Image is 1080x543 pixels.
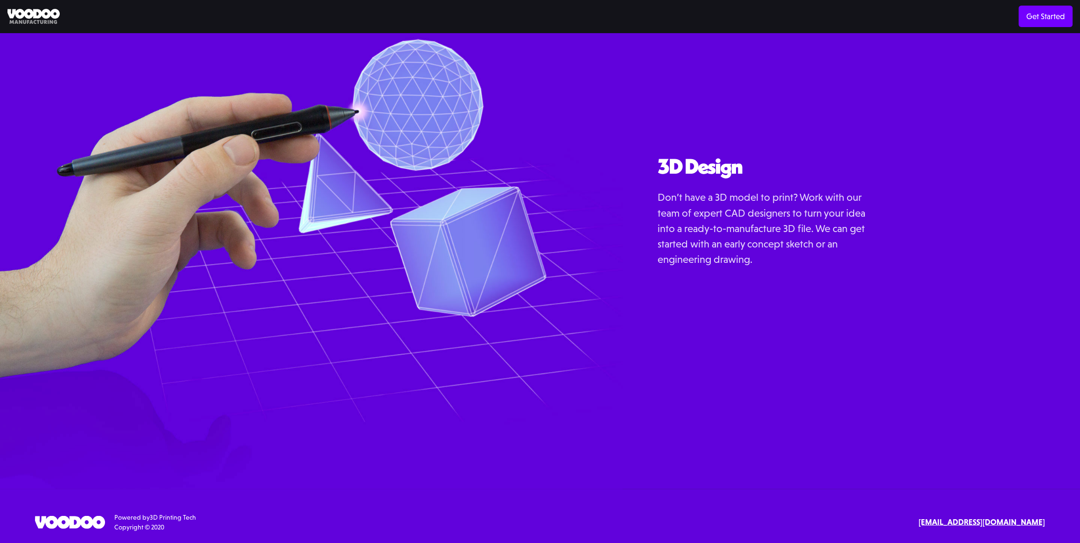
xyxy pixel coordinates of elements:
[114,512,196,532] div: Powered by Copyright © 2020
[658,190,872,267] p: Don’t have a 3D model to print? Work with our team of expert CAD designers to turn your idea into...
[1018,6,1073,27] a: Get Started
[658,155,872,178] h2: 3D Design
[7,9,60,24] img: Voodoo Manufacturing logo
[919,516,1045,528] a: [EMAIL_ADDRESS][DOMAIN_NAME]
[919,517,1045,526] strong: [EMAIL_ADDRESS][DOMAIN_NAME]
[150,513,196,521] a: 3D Printing Tech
